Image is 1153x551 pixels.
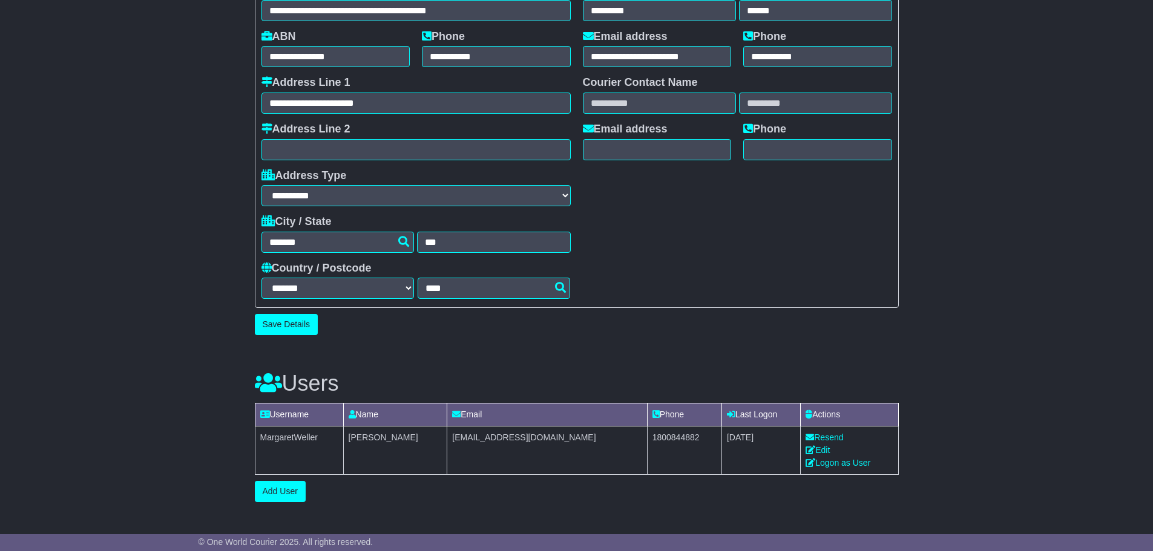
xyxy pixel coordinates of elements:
label: Country / Postcode [261,262,372,275]
label: Address Line 1 [261,76,350,90]
td: MargaretWeller [255,426,343,474]
a: Edit [806,445,830,455]
span: © One World Courier 2025. All rights reserved. [199,537,373,547]
td: Email [447,403,647,426]
td: Actions [801,403,898,426]
h3: Users [255,371,899,396]
label: Phone [743,30,786,44]
label: Email address [583,123,668,136]
td: 1800844882 [647,426,721,474]
label: Phone [422,30,465,44]
label: ABN [261,30,296,44]
label: Email address [583,30,668,44]
td: [PERSON_NAME] [343,426,447,474]
label: Phone [743,123,786,136]
button: Save Details [255,314,318,335]
td: Username [255,403,343,426]
td: [EMAIL_ADDRESS][DOMAIN_NAME] [447,426,647,474]
label: Address Line 2 [261,123,350,136]
td: Phone [647,403,721,426]
td: Last Logon [721,403,800,426]
label: Address Type [261,169,347,183]
td: [DATE] [721,426,800,474]
td: Name [343,403,447,426]
a: Resend [806,432,843,442]
button: Add User [255,481,306,502]
label: City / State [261,215,332,229]
label: Courier Contact Name [583,76,698,90]
a: Logon as User [806,458,870,468]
